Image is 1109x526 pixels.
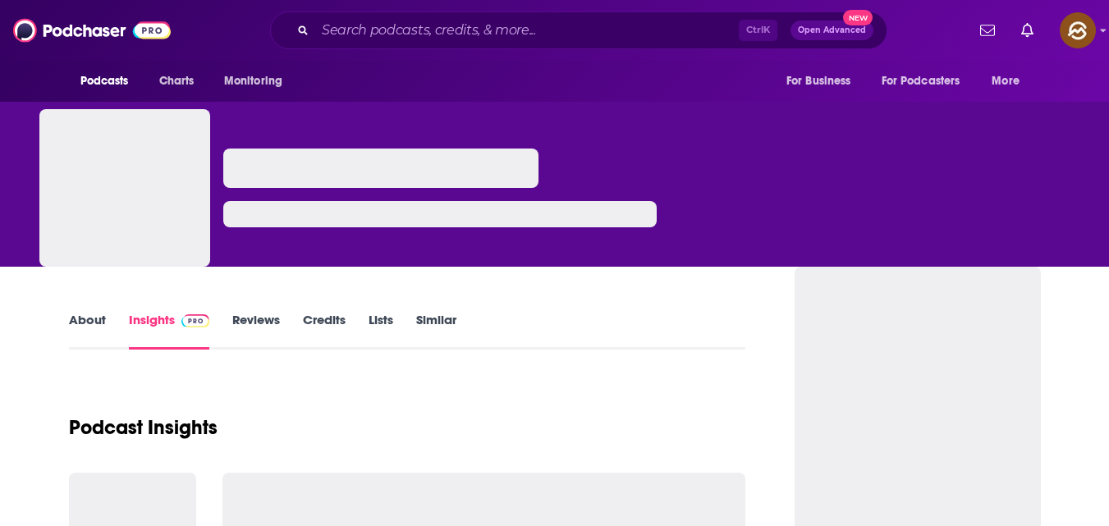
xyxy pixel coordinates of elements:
[270,11,887,49] div: Search podcasts, credits, & more...
[129,312,210,350] a: InsightsPodchaser Pro
[786,70,851,93] span: For Business
[181,314,210,327] img: Podchaser Pro
[882,70,960,93] span: For Podcasters
[315,17,739,43] input: Search podcasts, credits, & more...
[1060,12,1096,48] button: Show profile menu
[303,312,346,350] a: Credits
[149,66,204,97] a: Charts
[369,312,393,350] a: Lists
[798,26,866,34] span: Open Advanced
[992,70,1020,93] span: More
[843,10,873,25] span: New
[980,66,1040,97] button: open menu
[791,21,873,40] button: Open AdvancedNew
[775,66,872,97] button: open menu
[224,70,282,93] span: Monitoring
[69,415,218,440] h1: Podcast Insights
[80,70,129,93] span: Podcasts
[159,70,195,93] span: Charts
[1060,12,1096,48] img: User Profile
[213,66,304,97] button: open menu
[1015,16,1040,44] a: Show notifications dropdown
[416,312,456,350] a: Similar
[739,20,777,41] span: Ctrl K
[232,312,280,350] a: Reviews
[69,66,150,97] button: open menu
[974,16,1001,44] a: Show notifications dropdown
[69,312,106,350] a: About
[13,15,171,46] img: Podchaser - Follow, Share and Rate Podcasts
[1060,12,1096,48] span: Logged in as hey85204
[871,66,984,97] button: open menu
